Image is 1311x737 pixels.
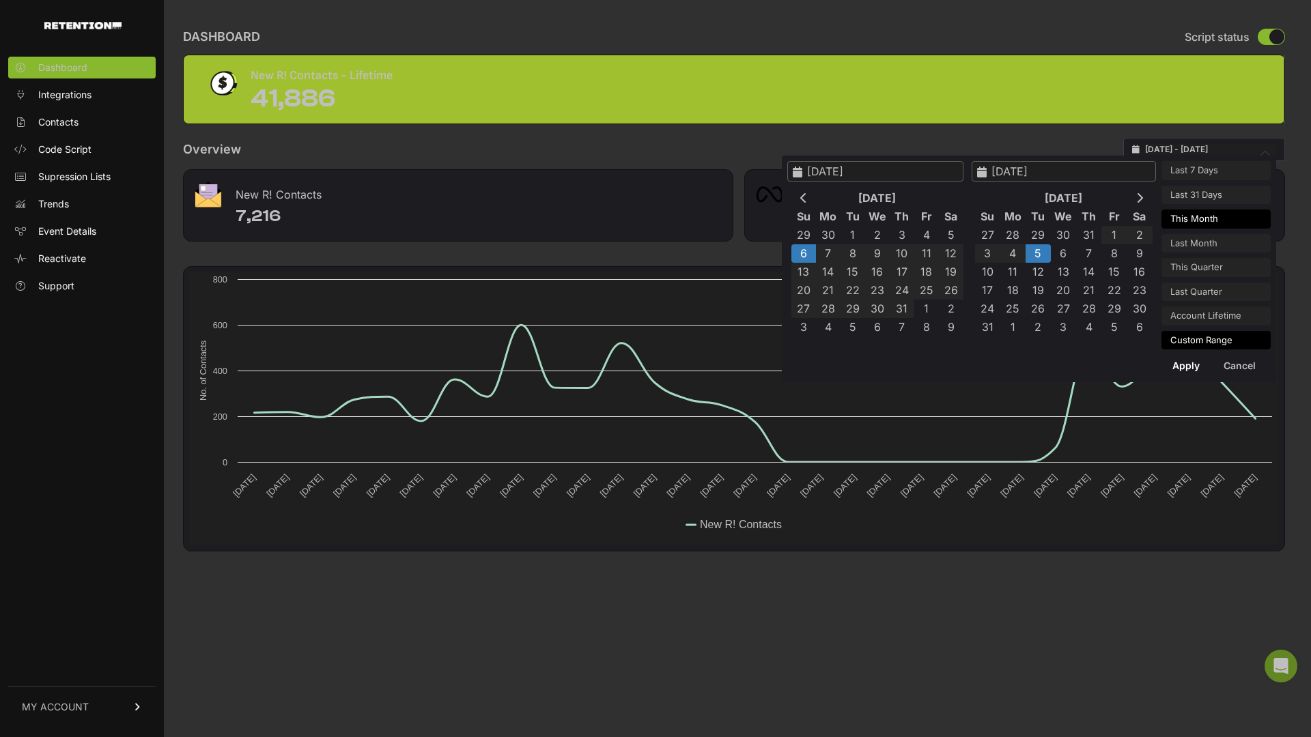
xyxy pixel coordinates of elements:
text: [DATE] [998,472,1025,499]
li: Account Lifetime [1161,306,1271,326]
th: Tu [1026,207,1051,226]
a: Dashboard [8,57,156,78]
div: New R! Contacts - Lifetime [251,66,393,85]
td: 26 [939,281,963,300]
text: No. of Contacts [198,341,208,401]
text: 200 [213,411,227,422]
td: 7 [816,244,841,263]
text: [DATE] [865,472,892,499]
li: Last Month [1161,234,1271,253]
td: 3 [1051,318,1076,336]
li: This Month [1161,209,1271,229]
th: Sa [1127,207,1152,226]
td: 30 [865,300,890,318]
td: 16 [1127,263,1152,281]
td: 30 [816,226,841,244]
text: [DATE] [899,472,925,499]
td: 29 [841,300,865,318]
td: 6 [1051,244,1076,263]
td: 9 [939,318,963,336]
span: Integrations [38,88,91,102]
a: Support [8,275,156,297]
text: [DATE] [1099,472,1125,499]
td: 4 [1076,318,1101,336]
text: [DATE] [365,472,391,499]
td: 19 [939,263,963,281]
td: 12 [939,244,963,263]
td: 5 [939,226,963,244]
li: Last 31 Days [1161,186,1271,205]
text: 400 [213,366,227,376]
button: Cancel [1213,355,1267,377]
td: 11 [1000,263,1026,281]
td: 3 [975,244,1000,263]
td: 31 [1076,226,1101,244]
span: Trends [38,197,69,211]
td: 21 [1076,281,1101,300]
td: 2 [939,300,963,318]
text: [DATE] [464,472,491,499]
td: 21 [816,281,841,300]
a: Supression Lists [8,166,156,188]
td: 4 [914,226,939,244]
text: [DATE] [498,472,524,499]
td: 8 [1101,244,1127,263]
td: 1 [914,300,939,318]
div: New R! Contacts [184,170,733,211]
li: Last Quarter [1161,283,1271,302]
a: MY ACCOUNT [8,686,156,727]
img: Retention.com [44,22,122,29]
td: 25 [1000,300,1026,318]
span: Contacts [38,115,79,129]
span: Support [38,279,74,293]
th: Sa [939,207,963,226]
li: Custom Range [1161,331,1271,350]
li: This Quarter [1161,258,1271,277]
td: 18 [1000,281,1026,300]
text: [DATE] [1232,472,1258,499]
td: 6 [791,244,816,263]
div: Meta Audience [745,170,1284,211]
text: [DATE] [698,472,724,499]
a: Reactivate [8,248,156,270]
th: Th [1076,207,1101,226]
text: [DATE] [932,472,959,499]
h2: DASHBOARD [183,27,260,46]
td: 30 [1051,226,1076,244]
td: 13 [791,263,816,281]
td: 27 [791,300,816,318]
th: Fr [1101,207,1127,226]
td: 29 [1101,300,1127,318]
td: 20 [791,281,816,300]
td: 13 [1051,263,1076,281]
td: 2 [1127,226,1152,244]
td: 29 [791,226,816,244]
td: 4 [816,318,841,336]
text: [DATE] [264,472,291,499]
td: 15 [1101,263,1127,281]
td: 9 [865,244,890,263]
text: [DATE] [231,472,257,499]
text: [DATE] [665,472,692,499]
text: [DATE] [1065,472,1092,499]
text: [DATE] [731,472,758,499]
td: 25 [914,281,939,300]
a: Trends [8,193,156,215]
td: 17 [975,281,1000,300]
th: Mo [816,207,841,226]
th: Tu [841,207,865,226]
td: 2 [865,226,890,244]
td: 1 [1000,318,1026,336]
td: 23 [865,281,890,300]
text: 0 [223,457,227,467]
th: [DATE] [816,189,939,207]
text: [DATE] [598,472,625,499]
img: dollar-coin-05c43ed7efb7bc0c12610022525b4bbbb207c7efeef5aecc26f025e68dcafac9.png [206,66,240,100]
td: 27 [1051,300,1076,318]
td: 14 [1076,263,1101,281]
td: 5 [1026,244,1051,263]
td: 15 [841,263,865,281]
a: Integrations [8,84,156,106]
td: 8 [914,318,939,336]
span: Script status [1185,29,1250,45]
